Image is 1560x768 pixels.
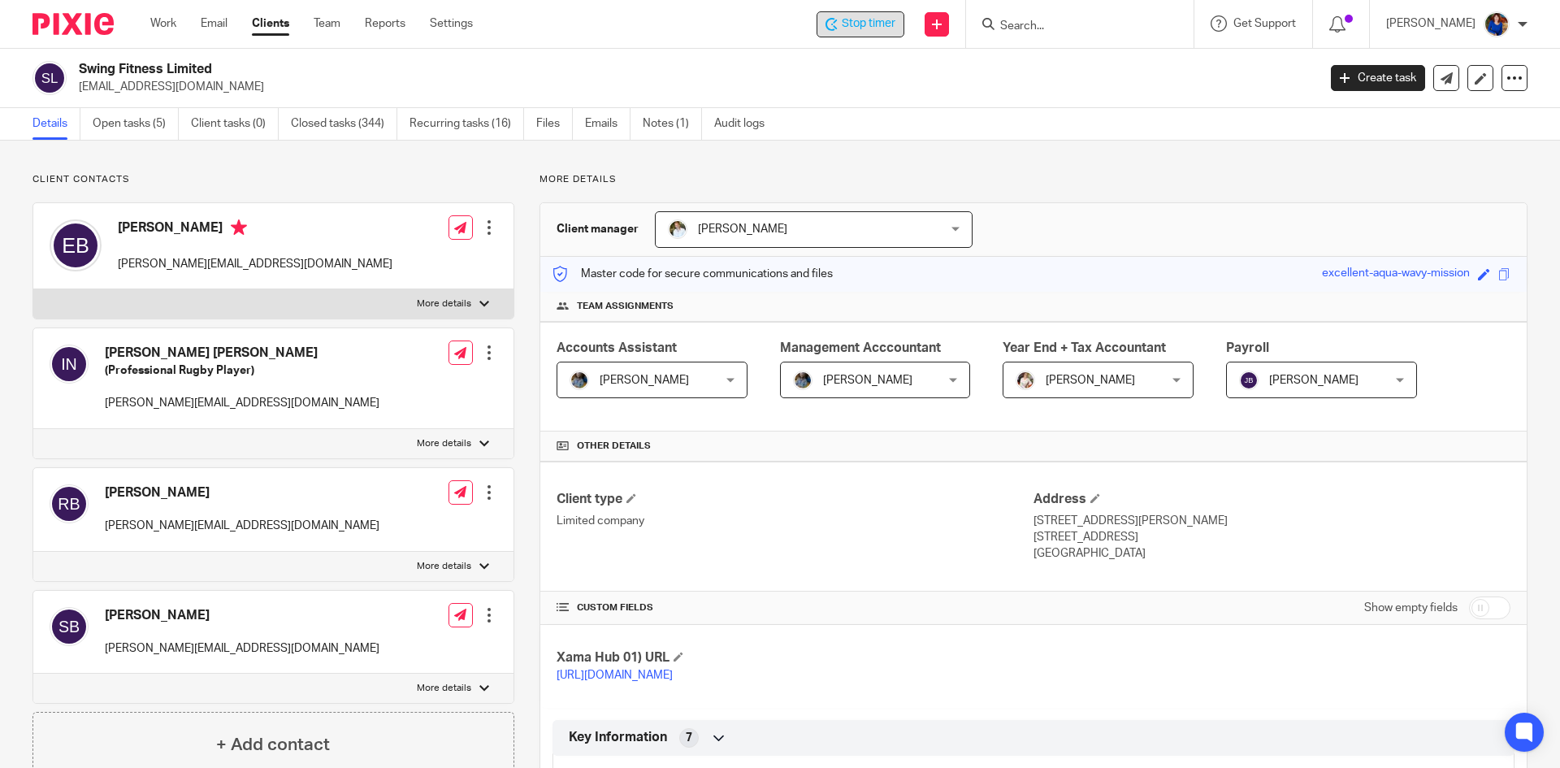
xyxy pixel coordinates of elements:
p: Master code for secure communications and files [552,266,833,282]
span: Payroll [1226,341,1269,354]
a: Audit logs [714,108,777,140]
span: Key Information [569,729,667,746]
p: [PERSON_NAME][EMAIL_ADDRESS][DOMAIN_NAME] [118,256,392,272]
p: More details [417,437,471,450]
span: Other details [577,440,651,453]
h4: CUSTOM FIELDS [557,601,1033,614]
img: svg%3E [50,345,89,384]
img: svg%3E [50,219,102,271]
p: [GEOGRAPHIC_DATA] [1033,545,1510,562]
a: Closed tasks (344) [291,108,397,140]
div: Swing Fitness Limited [817,11,904,37]
img: Jaskaran%20Singh.jpeg [793,371,812,390]
a: Settings [430,15,473,32]
span: 7 [686,730,692,746]
a: Client tasks (0) [191,108,279,140]
p: More details [417,682,471,695]
img: Jaskaran%20Singh.jpeg [570,371,589,390]
a: Reports [365,15,405,32]
h4: [PERSON_NAME] [105,607,379,624]
p: Client contacts [32,173,514,186]
span: [PERSON_NAME] [698,223,787,235]
h4: [PERSON_NAME] [118,219,392,240]
p: More details [539,173,1527,186]
a: Files [536,108,573,140]
p: Limited company [557,513,1033,529]
img: Nicole.jpeg [1484,11,1510,37]
span: Get Support [1233,18,1296,29]
p: More details [417,560,471,573]
h3: Client manager [557,221,639,237]
h4: Address [1033,491,1510,508]
div: excellent-aqua-wavy-mission [1322,265,1470,284]
span: [PERSON_NAME] [823,375,912,386]
p: [PERSON_NAME] [1386,15,1475,32]
a: Notes (1) [643,108,702,140]
p: [PERSON_NAME][EMAIL_ADDRESS][DOMAIN_NAME] [105,640,379,657]
h4: + Add contact [216,732,330,757]
a: Email [201,15,227,32]
img: svg%3E [32,61,67,95]
a: Emails [585,108,630,140]
span: [PERSON_NAME] [1269,375,1358,386]
span: [PERSON_NAME] [600,375,689,386]
p: [PERSON_NAME][EMAIL_ADDRESS][DOMAIN_NAME] [105,395,379,411]
span: Management Acccountant [780,341,941,354]
a: Details [32,108,80,140]
p: [PERSON_NAME][EMAIL_ADDRESS][DOMAIN_NAME] [105,518,379,534]
h4: Xama Hub 01) URL [557,649,1033,666]
h4: Client type [557,491,1033,508]
h4: [PERSON_NAME] [PERSON_NAME] [105,345,379,362]
img: Kayleigh%20Henson.jpeg [1016,371,1035,390]
a: Create task [1331,65,1425,91]
img: svg%3E [50,607,89,646]
img: sarah-royle.jpg [668,219,687,239]
h4: [PERSON_NAME] [105,484,379,501]
i: Primary [231,219,247,236]
a: Team [314,15,340,32]
span: Team assignments [577,300,674,313]
a: Clients [252,15,289,32]
h5: (Professional Rugby Player) [105,362,379,379]
span: Stop timer [842,15,895,33]
label: Show empty fields [1364,600,1458,616]
span: [PERSON_NAME] [1046,375,1135,386]
p: More details [417,297,471,310]
a: Work [150,15,176,32]
input: Search [999,20,1145,34]
img: Pixie [32,13,114,35]
img: svg%3E [50,484,89,523]
a: Recurring tasks (16) [409,108,524,140]
a: [URL][DOMAIN_NAME] [557,670,673,681]
span: Year End + Tax Accountant [1003,341,1166,354]
p: [EMAIL_ADDRESS][DOMAIN_NAME] [79,79,1306,95]
h2: Swing Fitness Limited [79,61,1061,78]
span: Accounts Assistant [557,341,677,354]
p: [STREET_ADDRESS] [1033,529,1510,545]
a: Open tasks (5) [93,108,179,140]
img: svg%3E [1239,371,1259,390]
p: [STREET_ADDRESS][PERSON_NAME] [1033,513,1510,529]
